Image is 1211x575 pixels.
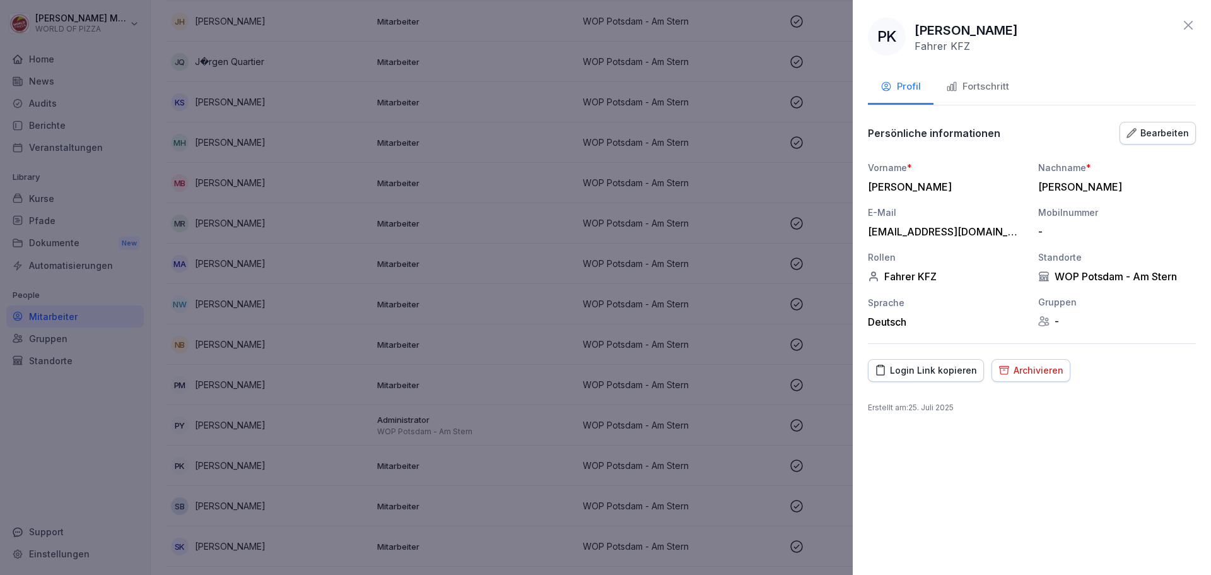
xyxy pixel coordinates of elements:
div: Archivieren [998,364,1063,377]
p: Erstellt am : 25. Juli 2025 [868,402,1196,413]
div: Rollen [868,251,1026,264]
div: [PERSON_NAME] [868,181,1019,193]
div: Vorname [868,161,1026,174]
div: Standorte [1038,251,1196,264]
p: Fahrer KFZ [915,40,970,52]
div: Deutsch [868,316,1026,328]
button: Profil [868,71,933,105]
div: Profil [880,80,921,94]
div: [PERSON_NAME] [1038,181,1190,193]
div: Fortschritt [946,80,1009,94]
div: Fahrer KFZ [868,270,1026,283]
div: - [1038,315,1196,328]
button: Login Link kopieren [868,359,984,382]
div: Sprache [868,296,1026,309]
div: [EMAIL_ADDRESS][DOMAIN_NAME] [868,225,1019,238]
p: [PERSON_NAME] [915,21,1018,40]
div: Bearbeiten [1126,126,1189,140]
div: Nachname [1038,161,1196,174]
p: Persönliche informationen [868,127,1000,139]
div: Mobilnummer [1038,206,1196,219]
div: WOP Potsdam - Am Stern [1038,270,1196,283]
div: Login Link kopieren [875,364,977,377]
button: Bearbeiten [1120,122,1196,145]
div: Gruppen [1038,295,1196,309]
div: PK [868,18,906,56]
div: - [1038,225,1190,238]
button: Archivieren [992,359,1070,382]
div: E-Mail [868,206,1026,219]
button: Fortschritt [933,71,1022,105]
